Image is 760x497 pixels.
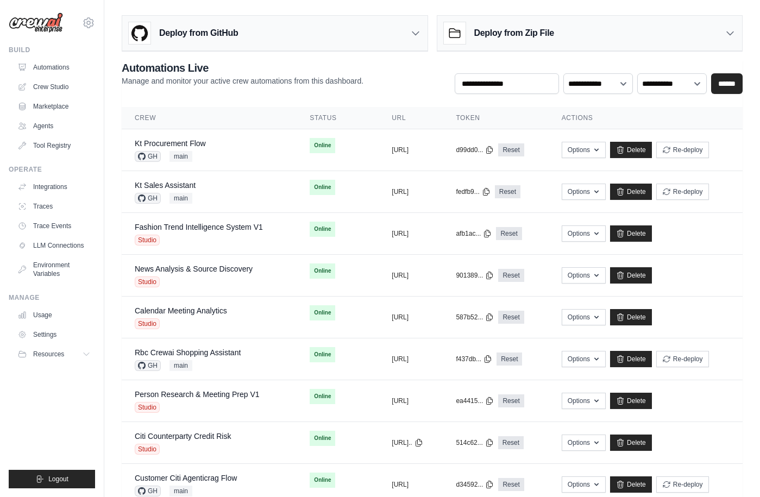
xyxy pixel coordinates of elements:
span: Online [310,222,335,237]
span: main [169,151,192,162]
button: f437db... [456,355,492,363]
a: Kt Sales Assistant [135,181,196,190]
a: Delete [610,393,652,409]
div: Build [9,46,95,54]
a: Reset [496,227,522,240]
span: Studio [135,235,160,246]
span: GH [135,193,161,204]
a: Crew Studio [13,78,95,96]
span: Logout [48,475,68,483]
th: Actions [549,107,743,129]
button: afb1ac... [456,229,492,238]
button: Options [562,435,606,451]
span: Online [310,473,335,488]
a: Trace Events [13,217,95,235]
a: Delete [610,225,652,242]
span: GH [135,151,161,162]
a: Fashion Trend Intelligence System V1 [135,223,263,231]
button: d34592... [456,480,494,489]
button: Resources [13,345,95,363]
div: Operate [9,165,95,174]
button: Options [562,184,606,200]
a: Integrations [13,178,95,196]
a: Traces [13,198,95,215]
a: Tool Registry [13,137,95,154]
span: Studio [135,444,160,455]
span: GH [135,360,161,371]
a: Reset [498,436,524,449]
a: Reset [497,353,522,366]
a: Kt Procurement Flow [135,139,206,148]
button: Re-deploy [656,142,709,158]
img: Logo [9,12,63,33]
button: Options [562,393,606,409]
a: Delete [610,435,652,451]
a: News Analysis & Source Discovery [135,265,253,273]
button: Options [562,142,606,158]
a: Delete [610,142,652,158]
span: Online [310,305,335,320]
button: 514c62... [456,438,493,447]
a: Person Research & Meeting Prep V1 [135,390,260,399]
span: Online [310,347,335,362]
a: Delete [610,267,652,284]
span: Studio [135,402,160,413]
a: Settings [13,326,95,343]
button: Options [562,309,606,325]
button: Re-deploy [656,351,709,367]
a: Delete [610,184,652,200]
span: Online [310,138,335,153]
span: main [169,486,192,496]
span: Online [310,263,335,279]
a: Automations [13,59,95,76]
a: Delete [610,309,652,325]
a: Reset [498,394,524,407]
a: Marketplace [13,98,95,115]
p: Manage and monitor your active crew automations from this dashboard. [122,76,363,86]
a: Agents [13,117,95,135]
button: fedfb9... [456,187,490,196]
a: Environment Variables [13,256,95,282]
a: Reset [498,311,524,324]
button: Options [562,267,606,284]
button: Options [562,476,606,493]
a: Customer Citi Agenticrag Flow [135,474,237,482]
span: Resources [33,350,64,358]
h3: Deploy from GitHub [159,27,238,40]
th: Token [443,107,548,129]
th: Status [297,107,379,129]
th: Crew [122,107,297,129]
a: Reset [495,185,520,198]
img: GitHub Logo [129,22,150,44]
a: Rbc Crewai Shopping Assistant [135,348,241,357]
a: Delete [610,351,652,367]
button: Logout [9,470,95,488]
a: Usage [13,306,95,324]
span: Online [310,431,335,446]
button: Re-deploy [656,184,709,200]
a: Reset [498,143,524,156]
span: GH [135,486,161,496]
button: 901389... [456,271,494,280]
span: Studio [135,276,160,287]
button: ea4415... [456,397,494,405]
button: d99dd0... [456,146,494,154]
a: Reset [498,269,524,282]
button: Options [562,225,606,242]
span: main [169,360,192,371]
button: Re-deploy [656,476,709,493]
span: Online [310,180,335,195]
th: URL [379,107,443,129]
a: LLM Connections [13,237,95,254]
a: Calendar Meeting Analytics [135,306,227,315]
button: 587b52... [456,313,494,322]
a: Delete [610,476,652,493]
span: Studio [135,318,160,329]
button: Options [562,351,606,367]
h2: Automations Live [122,60,363,76]
div: Manage [9,293,95,302]
a: Citi Counterparty Credit Risk [135,432,231,441]
span: main [169,193,192,204]
span: Online [310,389,335,404]
h3: Deploy from Zip File [474,27,554,40]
